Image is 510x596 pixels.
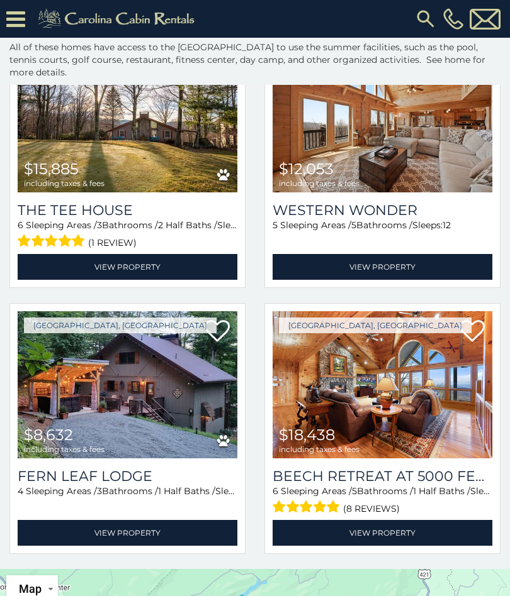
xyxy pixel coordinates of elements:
[273,311,492,458] a: Beech Retreat at 5000 Feet $18,438 including taxes & fees
[18,485,23,497] span: 4
[24,426,73,444] span: $8,632
[88,235,137,251] span: (1 review)
[413,485,470,497] span: 1 Half Baths /
[24,179,105,187] span: including taxes & fees
[352,485,357,497] span: 5
[273,219,278,231] span: 5
[273,202,492,219] a: Western Wonder
[24,160,79,178] span: $15,885
[460,319,485,345] a: Add to favorites
[279,317,472,333] a: [GEOGRAPHIC_DATA], [GEOGRAPHIC_DATA]
[18,45,237,192] img: The Tee House
[158,485,215,497] span: 1 Half Baths /
[273,45,492,192] a: Western Wonder $12,053 including taxes & fees
[18,219,237,251] div: Sleeping Areas / Bathrooms / Sleeps:
[18,202,237,219] a: The Tee House
[414,8,437,30] img: search-regular.svg
[279,445,360,453] span: including taxes & fees
[18,485,237,517] div: Sleeping Areas / Bathrooms / Sleeps:
[18,468,237,485] a: Fern Leaf Lodge
[31,6,205,31] img: Khaki-logo.png
[273,520,492,546] a: View Property
[443,219,451,231] span: 12
[18,311,237,458] a: Fern Leaf Lodge $8,632 including taxes & fees
[18,520,237,546] a: View Property
[24,317,217,333] a: [GEOGRAPHIC_DATA], [GEOGRAPHIC_DATA]
[273,219,492,251] div: Sleeping Areas / Bathrooms / Sleeps:
[343,500,400,517] span: (8 reviews)
[19,582,42,595] span: Map
[279,179,360,187] span: including taxes & fees
[18,219,23,231] span: 6
[273,311,492,458] img: Beech Retreat at 5000 Feet
[351,219,356,231] span: 5
[205,319,230,345] a: Add to favorites
[273,45,492,192] img: Western Wonder
[97,219,102,231] span: 3
[273,485,492,517] div: Sleeping Areas / Bathrooms / Sleeps:
[18,254,237,280] a: View Property
[158,219,217,231] span: 2 Half Baths /
[273,254,492,280] a: View Property
[273,485,278,497] span: 6
[97,485,102,497] span: 3
[24,445,105,453] span: including taxes & fees
[18,45,237,192] a: The Tee House $15,885 including taxes & fees
[440,8,467,30] a: [PHONE_NUMBER]
[279,160,334,178] span: $12,053
[279,426,335,444] span: $18,438
[18,311,237,458] img: Fern Leaf Lodge
[273,468,492,485] a: Beech Retreat at 5000 Feet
